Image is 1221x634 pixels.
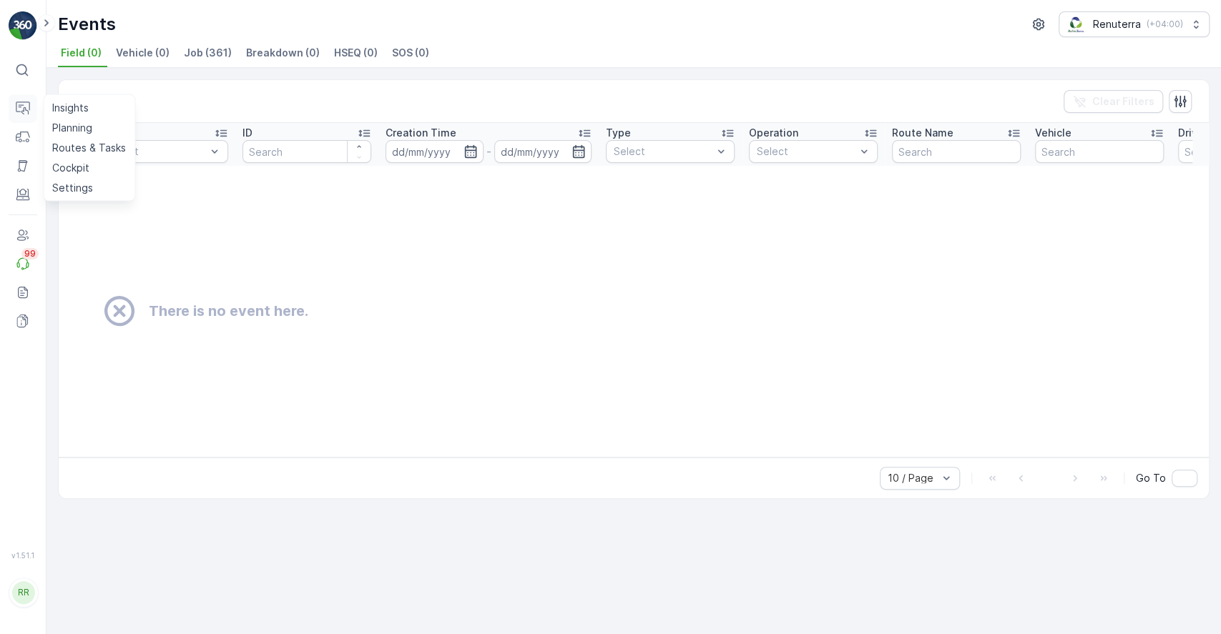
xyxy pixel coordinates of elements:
[494,140,592,163] input: dd/mm/yyyy
[107,144,206,159] p: Select
[242,140,371,163] input: Search
[1035,140,1164,163] input: Search
[58,13,116,36] p: Events
[1093,17,1141,31] p: Renuterra
[606,126,631,140] p: Type
[1059,11,1210,37] button: Renuterra(+04:00)
[386,126,456,140] p: Creation Time
[9,11,37,40] img: logo
[1178,126,1207,140] p: Driver
[892,126,953,140] p: Route Name
[116,46,170,60] span: Vehicle (0)
[1035,126,1072,140] p: Vehicle
[184,46,232,60] span: Job (361)
[614,144,712,159] p: Select
[1147,19,1183,30] p: ( +04:00 )
[892,140,1021,163] input: Search
[1092,94,1154,109] p: Clear Filters
[242,126,252,140] p: ID
[9,249,37,278] a: 99
[386,140,484,163] input: dd/mm/yyyy
[749,126,798,140] p: Operation
[1064,90,1163,113] button: Clear Filters
[486,143,491,160] p: -
[12,581,35,604] div: RR
[9,563,37,623] button: RR
[76,91,119,112] p: Events
[9,551,37,560] span: v 1.51.1
[1065,16,1087,32] img: Screenshot_2024-07-26_at_13.33.01.png
[246,46,320,60] span: Breakdown (0)
[757,144,855,159] p: Select
[61,46,102,60] span: Field (0)
[149,300,308,322] h2: There is no event here.
[392,46,429,60] span: SOS (0)
[24,248,36,259] p: 99
[1136,471,1166,485] span: Go To
[334,46,378,60] span: HSEQ (0)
